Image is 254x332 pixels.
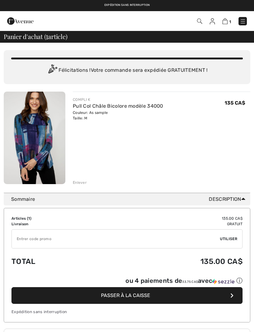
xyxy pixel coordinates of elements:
img: Recherche [197,19,202,24]
span: 33.75 CA$ [182,280,198,284]
img: Pull Col Châle Bicolore modèle 34000 [4,92,65,184]
td: Total [11,251,95,272]
span: 1 [229,19,231,24]
div: ou 4 paiements de33.75 CA$avecSezzle Cliquez pour en savoir plus sur Sezzle [11,277,243,287]
span: Panier d'achat ( article) [4,33,68,40]
button: Passer à la caisse [11,287,243,304]
div: ou 4 paiements de avec [125,277,243,285]
span: 1 [28,216,30,221]
div: Couleur: As sample Taille: M [73,110,163,121]
td: Gratuit [95,221,243,227]
td: 135.00 CA$ [95,216,243,221]
div: COMPLI K [73,97,163,102]
img: Menu [240,18,246,24]
div: Sommaire [11,196,248,203]
span: Utiliser [220,236,237,242]
div: Félicitations ! Votre commande sera expédiée GRATUITEMENT ! [11,64,243,77]
img: Mes infos [210,18,215,24]
a: 1 [222,17,231,25]
a: Pull Col Châle Bicolore modèle 34000 [73,103,163,109]
img: 1ère Avenue [7,15,33,27]
span: 135 CA$ [225,100,245,106]
div: Expédition sans interruption [11,309,243,315]
img: Congratulation2.svg [46,64,59,77]
td: Articles ( ) [11,216,95,221]
img: Sezzle [212,279,234,284]
span: Passer à la caisse [101,292,150,298]
input: Code promo [12,230,220,248]
div: Enlever [73,180,87,185]
td: Livraison [11,221,95,227]
span: Description [209,196,248,203]
td: 135.00 CA$ [95,251,243,272]
a: 1ère Avenue [7,18,33,24]
img: Panier d'achat [222,18,228,24]
span: 1 [46,32,48,40]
